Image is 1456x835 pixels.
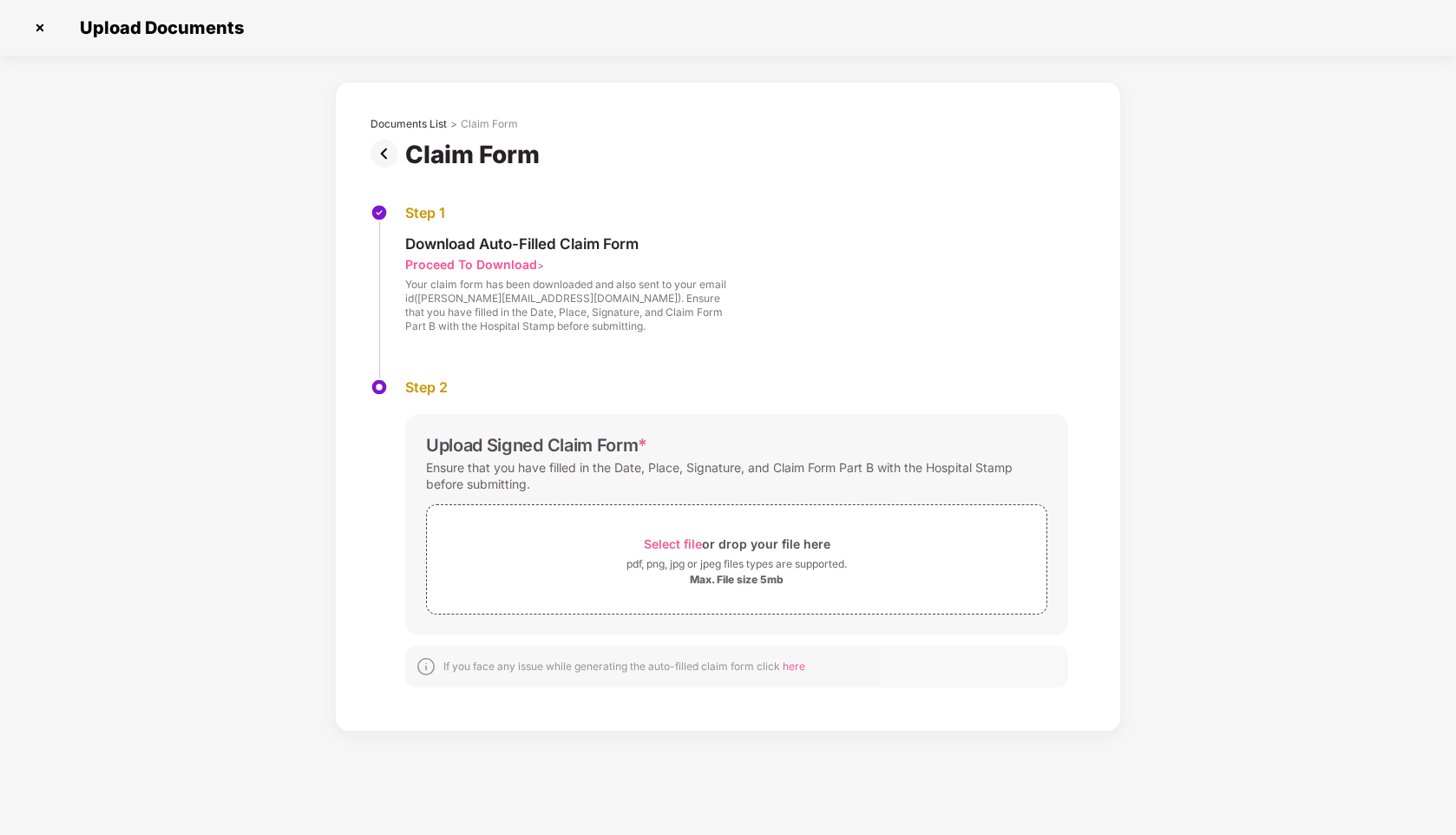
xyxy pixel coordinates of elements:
[644,536,702,551] span: Select file
[450,117,457,131] div: >
[371,117,447,131] div: Documents List
[416,656,436,677] img: svg+xml;base64,PHN2ZyBpZD0iSW5mb18tXzMyeDMyIiBkYXRhLW5hbWU9IkluZm8gLSAzMngzMiIgeG1sbnM9Imh0dHA6Ly...
[443,660,805,674] div: If you face any issue while generating the auto-filled claim form click
[626,556,847,573] div: pdf, png, jpg or jpeg files types are supported.
[371,140,405,168] img: svg+xml;base64,PHN2ZyBpZD0iUHJldi0zMngzMiIgeG1sbnM9Imh0dHA6Ly93d3cudzMub3JnLzIwMDAvc3ZnIiB3aWR0aD...
[537,259,544,272] span: >
[405,204,726,222] div: Step 1
[690,573,784,587] div: Max. File size 5mb
[405,278,726,333] div: Your claim form has been downloaded and also sent to your email id([PERSON_NAME][EMAIL_ADDRESS][D...
[426,435,647,456] div: Upload Signed Claim Form
[426,456,1047,496] div: Ensure that you have filled in the Date, Place, Signature, and Claim Form Part B with the Hospita...
[405,378,1068,397] div: Step 2
[427,518,1046,601] span: Select fileor drop your file herepdf, png, jpg or jpeg files types are supported.Max. File size 5mb
[371,204,388,221] img: svg+xml;base64,PHN2ZyBpZD0iU3RlcC1Eb25lLTMyeDMyIiB4bWxucz0iaHR0cDovL3d3dy53My5vcmcvMjAwMC9zdmciIH...
[644,532,830,556] div: or drop your file here
[62,17,253,38] span: Upload Documents
[371,378,388,396] img: svg+xml;base64,PHN2ZyBpZD0iU3RlcC1BY3RpdmUtMzJ4MzIiIHhtbG5zPSJodHRwOi8vd3d3LnczLm9yZy8yMDAwL3N2Zy...
[405,234,726,253] div: Download Auto-Filled Claim Form
[461,117,518,131] div: Claim Form
[405,140,547,169] div: Claim Form
[783,660,805,673] span: here
[26,14,54,42] img: svg+xml;base64,PHN2ZyBpZD0iQ3Jvc3MtMzJ4MzIiIHhtbG5zPSJodHRwOi8vd3d3LnczLm9yZy8yMDAwL3N2ZyIgd2lkdG...
[405,256,537,273] div: Proceed To Download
